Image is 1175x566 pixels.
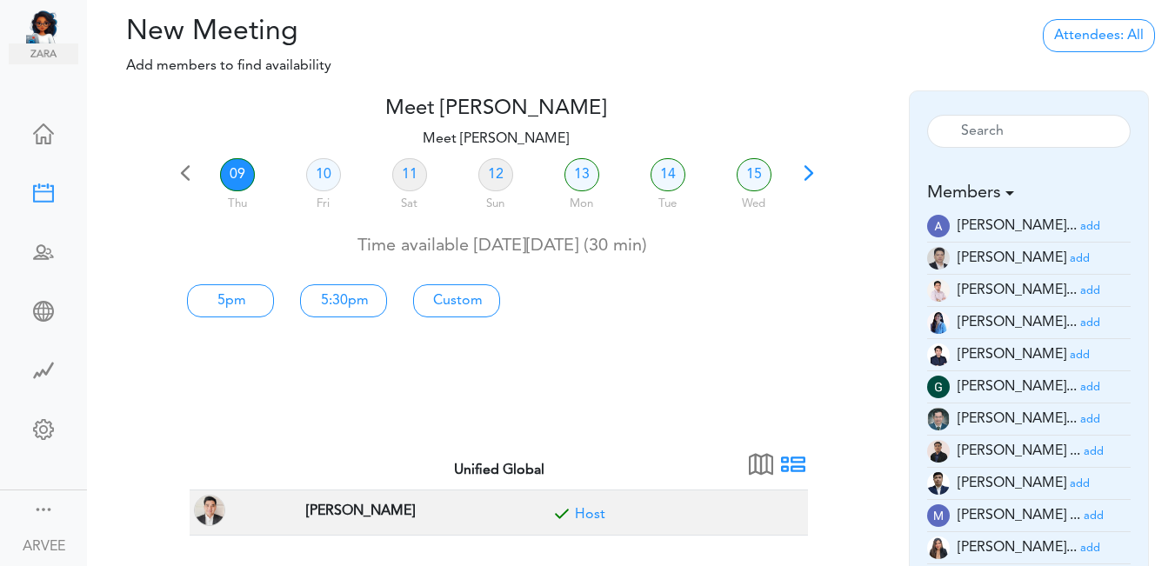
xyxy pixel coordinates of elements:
[9,410,78,452] a: Change Settings
[1043,19,1155,52] a: Attendees: All
[927,403,1132,436] li: Tax Admin (i.herrera@unified-accounting.com)
[958,348,1066,362] span: [PERSON_NAME]
[958,283,1077,297] span: [PERSON_NAME]...
[26,9,78,43] img: Unified Global - Powered by TEAMCAL AI
[958,380,1077,394] span: [PERSON_NAME]...
[549,505,575,531] span: Included for meeting
[927,311,950,334] img: 2Q==
[927,468,1132,500] li: Partner (justine.tala@unifiedglobalph.com)
[392,158,427,191] a: 11
[1070,253,1090,264] small: add
[540,189,623,213] div: Mon
[1080,382,1100,393] small: add
[2,525,85,564] a: ARVEE
[927,436,1132,468] li: Tax Manager (jm.atienza@unified-accounting.com)
[927,183,1132,203] h5: Members
[173,97,818,122] h4: Meet [PERSON_NAME]
[187,284,274,317] a: 5pm
[1080,219,1100,233] a: add
[300,284,387,317] a: 5:30pm
[9,242,78,259] div: Schedule Team Meeting
[9,43,78,64] img: zara.png
[1080,380,1100,394] a: add
[927,275,1132,307] li: Tax Supervisor (am.latonio@unified-accounting.com)
[33,499,54,516] div: Show menu and text
[9,360,78,377] div: Time Saved
[23,536,65,557] div: ARVEE
[958,219,1077,233] span: [PERSON_NAME]...
[958,476,1066,490] span: [PERSON_NAME]
[9,183,78,200] div: New Meeting
[173,129,818,150] p: Meet [PERSON_NAME]
[958,316,1077,330] span: [PERSON_NAME]...
[797,167,821,191] span: Next 7 days
[1084,510,1104,522] small: add
[958,541,1077,555] span: [PERSON_NAME]...
[927,343,950,366] img: Z
[651,158,685,191] a: 14
[302,497,419,523] span: TAX PARTNER at Corona, CA, USA
[368,189,451,213] div: Sat
[927,504,950,527] img: wOzMUeZp9uVEwAAAABJRU5ErkJggg==
[1070,476,1090,490] a: add
[1084,509,1104,523] a: add
[357,237,647,255] span: Time available [DATE][DATE] (30 min)
[1070,251,1090,265] a: add
[927,243,1132,275] li: Tax Supervisor (a.millos@unified-accounting.com)
[1080,412,1100,426] a: add
[927,536,950,559] img: t+ebP8ENxXARE3R9ZYAAAAASUVORK5CYII=
[958,509,1080,523] span: [PERSON_NAME] ...
[1070,348,1090,362] a: add
[306,158,341,191] a: 10
[100,56,437,77] p: Add members to find availability
[1080,317,1100,329] small: add
[927,279,950,302] img: Z
[927,408,950,430] img: 2Q==
[1080,541,1100,555] a: add
[306,504,415,518] strong: [PERSON_NAME]
[196,189,278,213] div: Thu
[927,532,1132,564] li: Tax Accountant (mc.cabasan@unified-accounting.com)
[1080,316,1100,330] a: add
[1080,221,1100,232] small: add
[413,284,500,317] a: Custom
[1070,350,1090,361] small: add
[927,371,1132,403] li: Tax Manager (g.magsino@unified-accounting.com)
[927,440,950,463] img: 9k=
[220,158,255,191] a: 09
[478,158,513,191] a: 12
[9,419,78,436] div: Change Settings
[564,158,599,191] a: 13
[958,412,1077,426] span: [PERSON_NAME]...
[1084,446,1104,457] small: add
[9,301,78,318] div: Share Meeting Link
[927,247,950,270] img: 9k=
[927,339,1132,371] li: Tax Admin (e.dayan@unified-accounting.com)
[1070,478,1090,489] small: add
[575,508,605,522] a: Included for meeting
[282,189,364,213] div: Fri
[958,444,1080,458] span: [PERSON_NAME] ...
[626,189,709,213] div: Tue
[1080,283,1100,297] a: add
[958,251,1066,265] span: [PERSON_NAME]
[194,495,225,526] img: ARVEE FLORES(a.flores@unified-accounting.com, TAX PARTNER at Corona, CA, USA)
[9,123,78,141] div: Home
[33,499,54,523] a: Change side menu
[100,16,437,49] h2: New Meeting
[927,376,950,398] img: wEqpdqGJg0NqAAAAABJRU5ErkJggg==
[712,189,795,213] div: Wed
[927,210,1132,243] li: Tax Manager (a.banaga@unified-accounting.com)
[927,500,1132,532] li: Tax Advisor (mc.talley@unified-accounting.com)
[927,215,950,237] img: E70kTnhEtDRAIGhEjAgBAJGBAiAQNCJGBAiAQMCJGAASESMCBEAgaESMCAEAkYECIBA0IkYECIBAwIkYABIRIwIEQCBoRIwIA...
[1080,414,1100,425] small: add
[1084,444,1104,458] a: add
[927,472,950,495] img: oYmRaigo6CGHQoVEE68UKaYmSv3mcdPtBqv6mR0IswoELyKVAGpf2awGYjY1lJF3I6BneypHs55I8hk2WCirnQq9SYxiZpiWh...
[927,115,1132,148] input: Search
[1080,543,1100,554] small: add
[1080,285,1100,296] small: add
[454,463,544,477] strong: Unified Global
[737,158,771,191] a: 15
[454,189,537,213] div: Sun
[927,307,1132,339] li: Tax Manager (c.madayag@unified-accounting.com)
